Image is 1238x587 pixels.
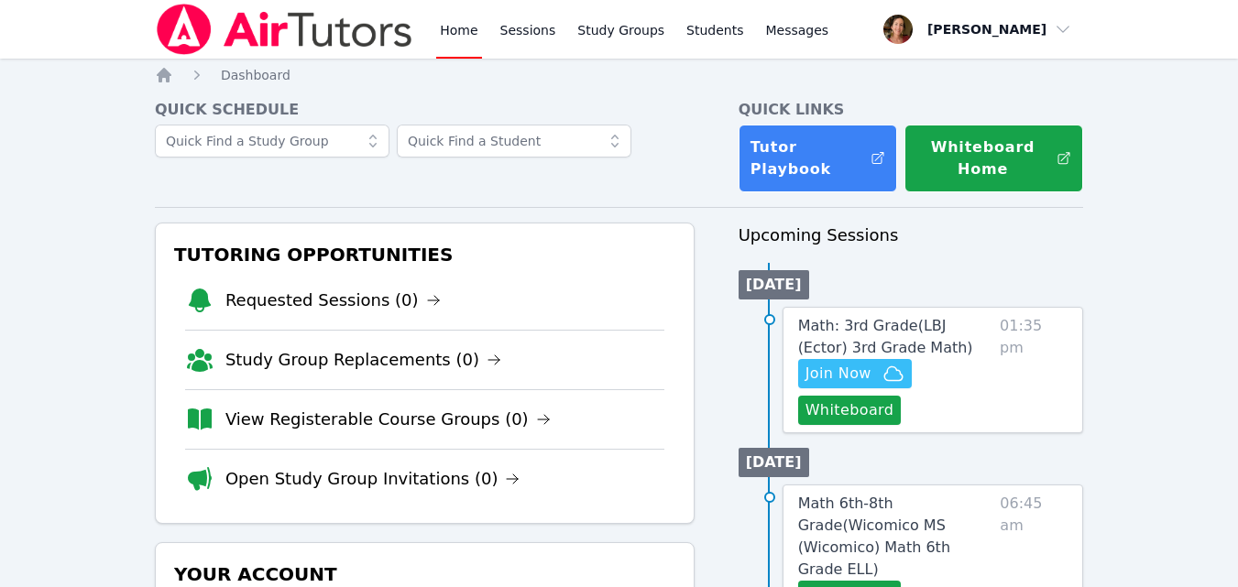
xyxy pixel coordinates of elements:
[739,223,1084,248] h3: Upcoming Sessions
[798,359,912,388] button: Join Now
[904,125,1083,192] button: Whiteboard Home
[170,238,679,271] h3: Tutoring Opportunities
[1000,315,1068,425] span: 01:35 pm
[155,125,389,158] input: Quick Find a Study Group
[225,347,501,373] a: Study Group Replacements (0)
[798,317,973,356] span: Math: 3rd Grade ( LBJ (Ector) 3rd Grade Math )
[221,68,290,82] span: Dashboard
[221,66,290,84] a: Dashboard
[798,493,993,581] a: Math 6th-8th Grade(Wicomico MS (Wicomico) Math 6th Grade ELL)
[155,4,414,55] img: Air Tutors
[225,466,520,492] a: Open Study Group Invitations (0)
[739,448,809,477] li: [DATE]
[739,125,898,192] a: Tutor Playbook
[225,288,441,313] a: Requested Sessions (0)
[798,396,902,425] button: Whiteboard
[155,66,1083,84] nav: Breadcrumb
[155,99,695,121] h4: Quick Schedule
[805,363,871,385] span: Join Now
[739,270,809,299] li: [DATE]
[225,407,551,432] a: View Registerable Course Groups (0)
[798,495,950,578] span: Math 6th-8th Grade ( Wicomico MS (Wicomico) Math 6th Grade ELL )
[397,125,631,158] input: Quick Find a Student
[739,99,1084,121] h4: Quick Links
[766,21,829,39] span: Messages
[798,315,992,359] a: Math: 3rd Grade(LBJ (Ector) 3rd Grade Math)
